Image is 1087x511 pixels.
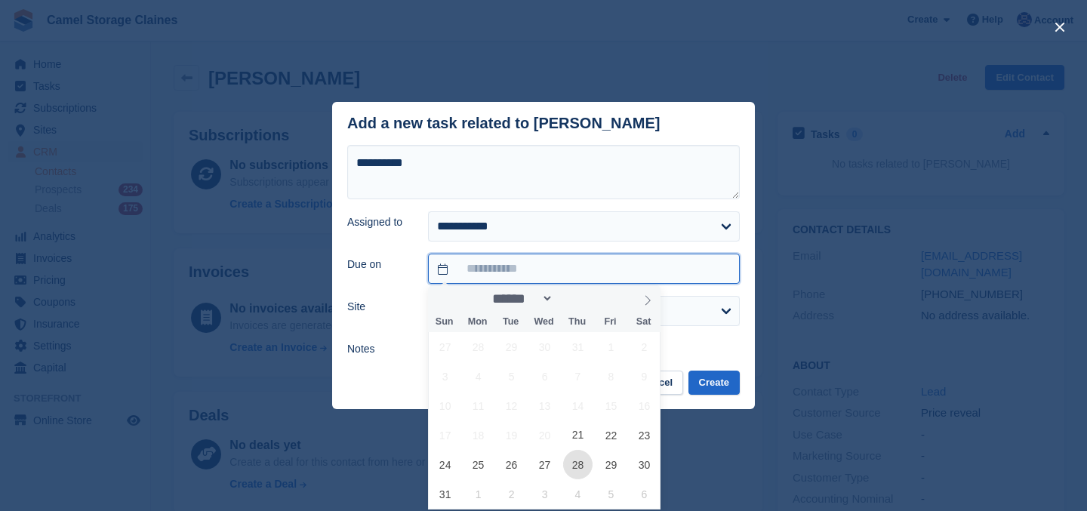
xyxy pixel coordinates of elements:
[1048,15,1072,39] button: close
[530,391,559,420] span: August 13, 2025
[596,362,626,391] span: August 8, 2025
[347,115,661,132] div: Add a new task related to [PERSON_NAME]
[497,479,526,509] span: September 2, 2025
[497,362,526,391] span: August 5, 2025
[561,317,594,327] span: Thu
[530,479,559,509] span: September 3, 2025
[563,332,593,362] span: July 31, 2025
[463,391,493,420] span: August 11, 2025
[530,332,559,362] span: July 30, 2025
[627,317,661,327] span: Sat
[487,291,553,306] select: Month
[596,479,626,509] span: September 5, 2025
[528,317,561,327] span: Wed
[463,362,493,391] span: August 4, 2025
[530,420,559,450] span: August 20, 2025
[497,391,526,420] span: August 12, 2025
[430,420,460,450] span: August 17, 2025
[563,450,593,479] span: August 28, 2025
[497,420,526,450] span: August 19, 2025
[594,317,627,327] span: Fri
[563,362,593,391] span: August 7, 2025
[596,391,626,420] span: August 15, 2025
[347,257,410,272] label: Due on
[430,479,460,509] span: August 31, 2025
[430,332,460,362] span: July 27, 2025
[563,420,593,450] span: August 21, 2025
[463,450,493,479] span: August 25, 2025
[530,362,559,391] span: August 6, 2025
[630,391,659,420] span: August 16, 2025
[563,391,593,420] span: August 14, 2025
[530,450,559,479] span: August 27, 2025
[596,332,626,362] span: August 1, 2025
[630,362,659,391] span: August 9, 2025
[497,332,526,362] span: July 29, 2025
[347,214,410,230] label: Assigned to
[461,317,494,327] span: Mon
[494,317,528,327] span: Tue
[463,479,493,509] span: September 1, 2025
[347,341,410,357] label: Notes
[497,450,526,479] span: August 26, 2025
[430,450,460,479] span: August 24, 2025
[630,450,659,479] span: August 30, 2025
[688,371,740,396] button: Create
[430,362,460,391] span: August 3, 2025
[596,450,626,479] span: August 29, 2025
[630,479,659,509] span: September 6, 2025
[596,420,626,450] span: August 22, 2025
[463,332,493,362] span: July 28, 2025
[563,479,593,509] span: September 4, 2025
[630,332,659,362] span: August 2, 2025
[463,420,493,450] span: August 18, 2025
[428,317,461,327] span: Sun
[430,391,460,420] span: August 10, 2025
[553,291,601,306] input: Year
[347,299,410,315] label: Site
[630,420,659,450] span: August 23, 2025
